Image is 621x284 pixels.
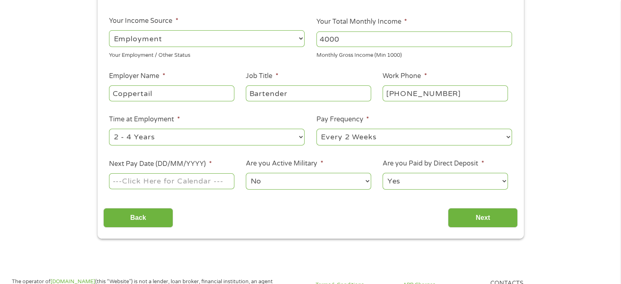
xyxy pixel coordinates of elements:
input: Next [448,208,518,228]
label: Pay Frequency [316,115,369,124]
div: Monthly Gross Income (Min 1000) [316,49,512,60]
label: Time at Employment [109,115,180,124]
input: Back [103,208,173,228]
label: Work Phone [383,72,427,81]
label: Are you Active Military [246,159,323,168]
label: Are you Paid by Direct Deposit [383,159,484,168]
label: Next Pay Date (DD/MM/YYYY) [109,160,211,168]
input: (231) 754-4010 [383,85,507,101]
div: Your Employment / Other Status [109,49,305,60]
input: Walmart [109,85,234,101]
label: Your Total Monthly Income [316,18,407,26]
label: Employer Name [109,72,165,81]
input: 1800 [316,31,512,47]
input: ---Click Here for Calendar --- [109,173,234,189]
label: Your Income Source [109,17,178,25]
label: Job Title [246,72,278,81]
input: Cashier [246,85,371,101]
